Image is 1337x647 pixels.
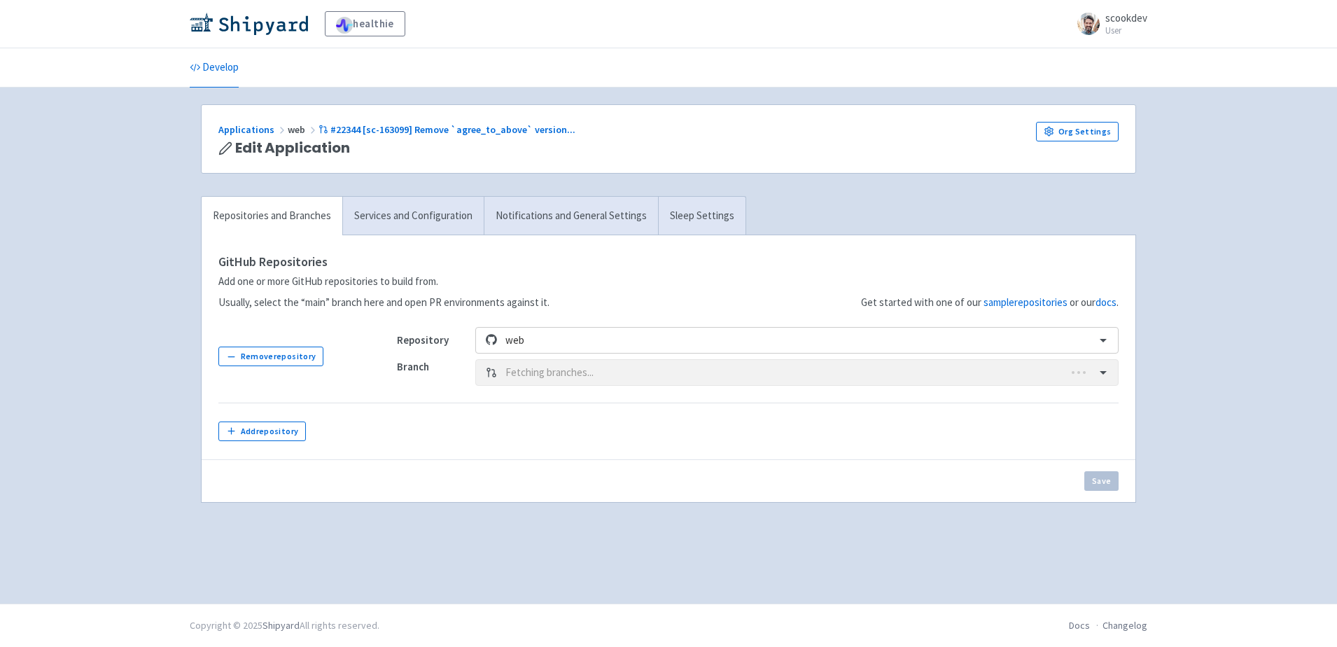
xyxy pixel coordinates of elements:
a: samplerepositories [983,295,1067,309]
a: Org Settings [1036,122,1119,141]
a: Repositories and Branches [202,197,342,235]
img: Shipyard logo [190,13,308,35]
span: Edit Application [235,140,350,156]
a: Develop [190,48,239,88]
small: User [1105,26,1147,35]
div: Copyright © 2025 All rights reserved. [190,618,379,633]
button: Addrepository [218,422,306,441]
p: Usually, select the “main” branch here and open PR environments against it. [218,295,549,311]
button: Save [1084,471,1119,491]
p: Get started with one of our or our . [861,295,1119,311]
span: scookdev [1105,11,1147,25]
a: healthie [325,11,405,36]
a: #22344 [sc-163099] Remove `agree_to_above` version... [318,123,577,136]
a: Docs [1069,619,1090,632]
span: web [288,123,318,136]
strong: Repository [397,333,449,347]
strong: GitHub Repositories [218,253,328,270]
a: Shipyard [262,619,300,632]
a: Changelog [1102,619,1147,632]
strong: Branch [397,360,429,373]
a: Services and Configuration [342,197,484,235]
a: Applications [218,123,288,136]
span: #22344 [sc-163099] Remove `agree_to_above` version ... [330,123,575,136]
p: Add one or more GitHub repositories to build from. [218,274,549,290]
a: Sleep Settings [658,197,745,235]
a: scookdev User [1069,13,1147,35]
a: Notifications and General Settings [484,197,658,235]
button: Removerepository [218,347,323,366]
a: docs [1095,295,1116,309]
